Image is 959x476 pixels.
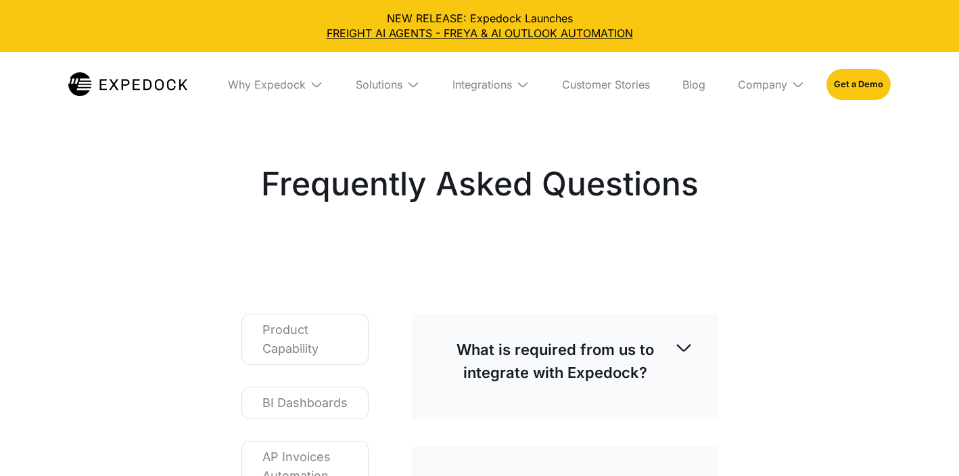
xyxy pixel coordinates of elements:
h2: Frequently Asked Questions [261,162,699,206]
div: Product Capability [262,320,348,358]
a: FREIGHT AI AGENTS - FREYA & AI OUTLOOK AUTOMATION [11,26,948,41]
p: What is required from us to integrate with Expedock? [436,338,674,384]
div: NEW RELEASE: Expedock Launches [11,11,948,41]
div: Integrations [452,78,512,91]
a: Blog [672,52,716,117]
div: Why Expedock [228,78,306,91]
a: Customer Stories [551,52,661,117]
div: BI Dashboards [262,394,348,412]
a: Get a Demo [826,69,891,100]
div: Solutions [356,78,402,91]
div: Company [738,78,787,91]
